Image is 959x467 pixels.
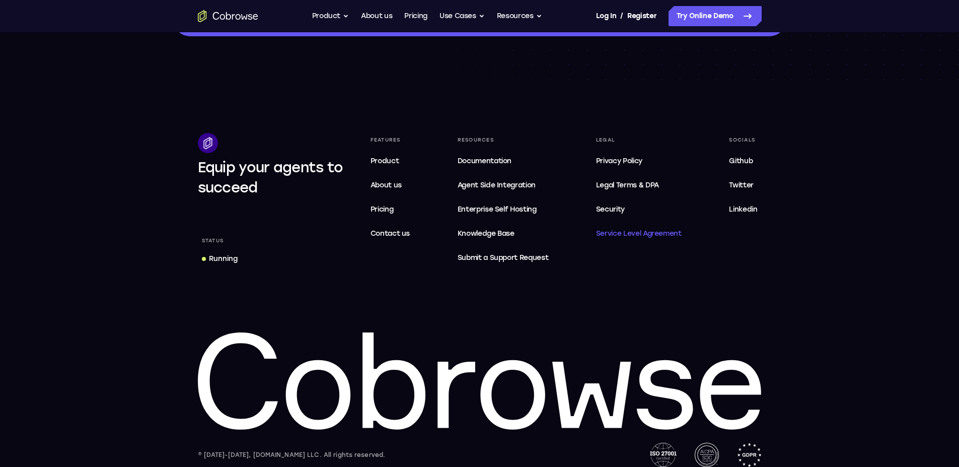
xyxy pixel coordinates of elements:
span: Github [729,157,753,165]
a: Twitter [725,175,761,195]
span: Pricing [371,205,394,214]
div: Features [366,133,414,147]
span: Privacy Policy [596,157,642,165]
span: Legal Terms & DPA [596,181,659,189]
a: Enterprise Self Hosting [454,199,553,220]
div: Resources [454,133,553,147]
img: GDPR [737,443,762,467]
a: Running [198,250,242,268]
a: Github [725,151,761,171]
span: Knowledge Base [458,229,514,238]
a: Product [366,151,414,171]
a: Pricing [366,199,414,220]
a: About us [366,175,414,195]
span: Product [371,157,399,165]
span: Equip your agents to succeed [198,159,343,196]
div: Socials [725,133,761,147]
div: Running [209,254,238,264]
a: Legal Terms & DPA [592,175,686,195]
a: Service Level Agreement [592,224,686,244]
a: Register [627,6,656,26]
span: Twitter [729,181,754,189]
a: Agent Side Integration [454,175,553,195]
span: Security [596,205,625,214]
a: Go to the home page [198,10,258,22]
img: ISO [650,443,676,467]
div: Legal [592,133,686,147]
a: Try Online Demo [669,6,762,26]
span: Enterprise Self Hosting [458,204,549,216]
a: Log In [596,6,616,26]
span: Linkedin [729,205,757,214]
div: Status [198,234,228,248]
button: Use Cases [439,6,485,26]
a: Knowledge Base [454,224,553,244]
button: Product [312,6,349,26]
a: Linkedin [725,199,761,220]
a: Submit a Support Request [454,248,553,268]
div: © [DATE]-[DATE], [DOMAIN_NAME] LLC. All rights reserved. [198,450,386,460]
span: / [620,10,623,22]
span: Submit a Support Request [458,252,549,264]
a: Privacy Policy [592,151,686,171]
a: Security [592,199,686,220]
span: Contact us [371,229,410,238]
a: Documentation [454,151,553,171]
a: Contact us [366,224,414,244]
button: Resources [497,6,542,26]
img: AICPA SOC [695,443,719,467]
span: Documentation [458,157,511,165]
span: Agent Side Integration [458,179,549,191]
a: About us [361,6,392,26]
a: Pricing [404,6,427,26]
span: Service Level Agreement [596,228,682,240]
span: About us [371,181,402,189]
